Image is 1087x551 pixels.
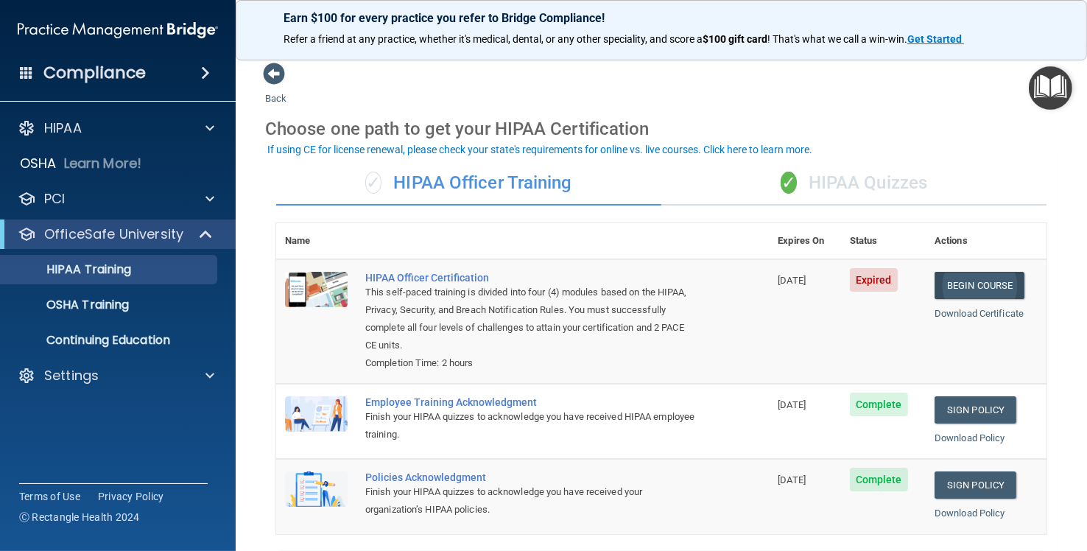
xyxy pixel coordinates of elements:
div: Completion Time: 2 hours [365,354,695,372]
p: HIPAA Training [10,262,131,277]
img: PMB logo [18,15,218,45]
div: Policies Acknowledgment [365,471,695,483]
span: ✓ [365,172,381,194]
a: Settings [18,367,214,385]
a: Get Started [907,33,964,45]
a: Sign Policy [935,471,1016,499]
span: ✓ [781,172,797,194]
p: Continuing Education [10,333,211,348]
a: Download Policy [935,432,1005,443]
div: Finish your HIPAA quizzes to acknowledge you have received HIPAA employee training. [365,408,695,443]
span: ! That's what we call a win-win. [767,33,907,45]
p: OSHA Training [10,298,129,312]
h4: Compliance [43,63,146,83]
th: Name [276,223,356,259]
button: If using CE for license renewal, please check your state's requirements for online vs. live cours... [265,142,815,157]
span: [DATE] [778,474,806,485]
a: HIPAA [18,119,214,137]
span: Complete [850,393,908,416]
p: Earn $100 for every practice you refer to Bridge Compliance! [284,11,1039,25]
div: Finish your HIPAA quizzes to acknowledge you have received your organization’s HIPAA policies. [365,483,695,519]
a: Sign Policy [935,396,1016,424]
p: Learn More! [64,155,142,172]
a: Begin Course [935,272,1024,299]
button: Open Resource Center [1029,66,1072,110]
div: This self-paced training is divided into four (4) modules based on the HIPAA, Privacy, Security, ... [365,284,695,354]
div: Choose one path to get your HIPAA Certification [265,108,1058,150]
span: Expired [850,268,898,292]
strong: $100 gift card [703,33,767,45]
div: HIPAA Quizzes [661,161,1046,206]
p: HIPAA [44,119,82,137]
p: PCI [44,190,65,208]
div: Employee Training Acknowledgment [365,396,695,408]
th: Expires On [769,223,841,259]
span: Ⓒ Rectangle Health 2024 [19,510,140,524]
div: If using CE for license renewal, please check your state's requirements for online vs. live cours... [267,144,812,155]
a: Back [265,75,286,104]
a: Privacy Policy [98,489,164,504]
span: Refer a friend at any practice, whether it's medical, dental, or any other speciality, and score a [284,33,703,45]
a: OfficeSafe University [18,225,214,243]
a: PCI [18,190,214,208]
p: OSHA [20,155,57,172]
a: Download Certificate [935,308,1024,319]
a: Download Policy [935,508,1005,519]
a: Terms of Use [19,489,80,504]
div: HIPAA Officer Training [276,161,661,206]
strong: Get Started [907,33,962,45]
p: Settings [44,367,99,385]
th: Actions [926,223,1046,259]
th: Status [841,223,926,259]
a: HIPAA Officer Certification [365,272,695,284]
p: OfficeSafe University [44,225,183,243]
span: [DATE] [778,399,806,410]
span: [DATE] [778,275,806,286]
span: Complete [850,468,908,491]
